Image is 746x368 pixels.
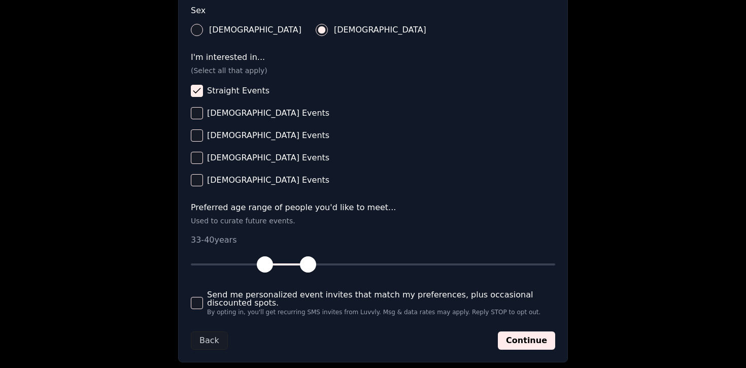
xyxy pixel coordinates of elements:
span: [DEMOGRAPHIC_DATA] [334,26,426,34]
span: By opting in, you'll get recurring SMS invites from Luvvly. Msg & data rates may apply. Reply STO... [207,309,555,315]
label: I'm interested in... [191,53,555,61]
p: Used to curate future events. [191,216,555,226]
button: Back [191,331,228,350]
button: Straight Events [191,85,203,97]
span: [DEMOGRAPHIC_DATA] [209,26,301,34]
label: Preferred age range of people you'd like to meet... [191,204,555,212]
button: [DEMOGRAPHIC_DATA] [191,24,203,36]
span: [DEMOGRAPHIC_DATA] Events [207,109,329,117]
span: [DEMOGRAPHIC_DATA] Events [207,131,329,140]
button: [DEMOGRAPHIC_DATA] Events [191,174,203,186]
button: [DEMOGRAPHIC_DATA] Events [191,107,203,119]
p: 33 - 40 years [191,234,555,246]
button: [DEMOGRAPHIC_DATA] Events [191,129,203,142]
span: [DEMOGRAPHIC_DATA] Events [207,176,329,184]
button: Send me personalized event invites that match my preferences, plus occasional discounted spots.By... [191,297,203,309]
span: Send me personalized event invites that match my preferences, plus occasional discounted spots. [207,291,555,307]
span: Straight Events [207,87,269,95]
button: Continue [498,331,555,350]
label: Sex [191,7,555,15]
button: [DEMOGRAPHIC_DATA] [316,24,328,36]
button: [DEMOGRAPHIC_DATA] Events [191,152,203,164]
p: (Select all that apply) [191,65,555,76]
span: [DEMOGRAPHIC_DATA] Events [207,154,329,162]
